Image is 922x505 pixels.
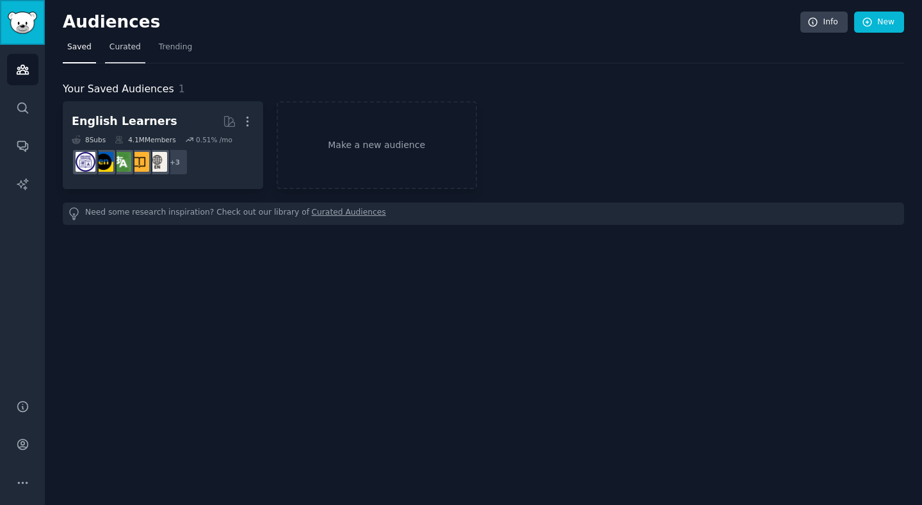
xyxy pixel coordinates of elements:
[93,152,113,172] img: EnglishLearning
[8,12,37,34] img: GummySearch logo
[179,83,185,95] span: 1
[111,152,131,172] img: language_exchange
[154,37,197,63] a: Trending
[72,113,177,129] div: English Learners
[67,42,92,53] span: Saved
[63,101,263,189] a: English Learners8Subs4.1MMembers0.51% /mo+3Learn_EnglishLearnEnglishOnRedditlanguage_exchangeEngl...
[63,12,800,33] h2: Audiences
[854,12,904,33] a: New
[105,37,145,63] a: Curated
[800,12,848,33] a: Info
[196,135,232,144] div: 0.51 % /mo
[109,42,141,53] span: Curated
[277,101,477,189] a: Make a new audience
[159,42,192,53] span: Trending
[129,152,149,172] img: LearnEnglishOnReddit
[76,152,95,172] img: languagelearning
[147,152,167,172] img: Learn_English
[63,37,96,63] a: Saved
[161,149,188,176] div: + 3
[63,203,904,225] div: Need some research inspiration? Check out our library of
[115,135,175,144] div: 4.1M Members
[72,135,106,144] div: 8 Sub s
[312,207,386,220] a: Curated Audiences
[63,81,174,97] span: Your Saved Audiences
